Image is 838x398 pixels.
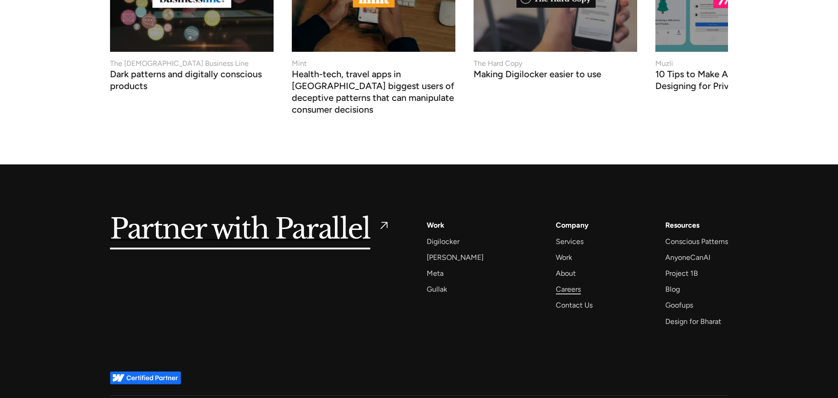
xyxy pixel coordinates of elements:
[110,58,249,69] div: The [DEMOGRAPHIC_DATA] Business Line
[556,267,576,279] a: About
[665,283,680,295] a: Blog
[556,251,572,264] a: Work
[665,299,693,311] a: Goofups
[665,235,728,248] a: Conscious Patterns
[556,235,584,248] a: Services
[292,71,455,115] h3: Health-tech, travel apps in [GEOGRAPHIC_DATA] biggest users of deceptive patterns that can manipu...
[655,71,819,92] h3: 10 Tips to Make Apps More Human by Designing for Privacy
[556,299,593,311] a: Contact Us
[427,235,459,248] a: Digilocker
[292,58,307,69] div: Mint
[665,251,710,264] a: AnyoneCanAI
[427,219,444,231] a: Work
[110,219,390,240] a: Partner with Parallel
[655,58,673,69] div: Muzli
[665,315,721,328] a: Design for Bharat
[474,71,601,80] h3: Making Digilocker easier to use
[110,71,274,92] h3: Dark patterns and digitally conscious products
[665,219,699,231] div: Resources
[110,219,370,240] h5: Partner with Parallel
[665,267,698,279] a: Project 1B
[427,267,444,279] a: Meta
[474,58,522,69] div: The Hard Copy
[427,251,484,264] a: [PERSON_NAME]
[556,283,581,295] a: Careers
[556,219,589,231] a: Company
[427,283,447,295] a: Gullak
